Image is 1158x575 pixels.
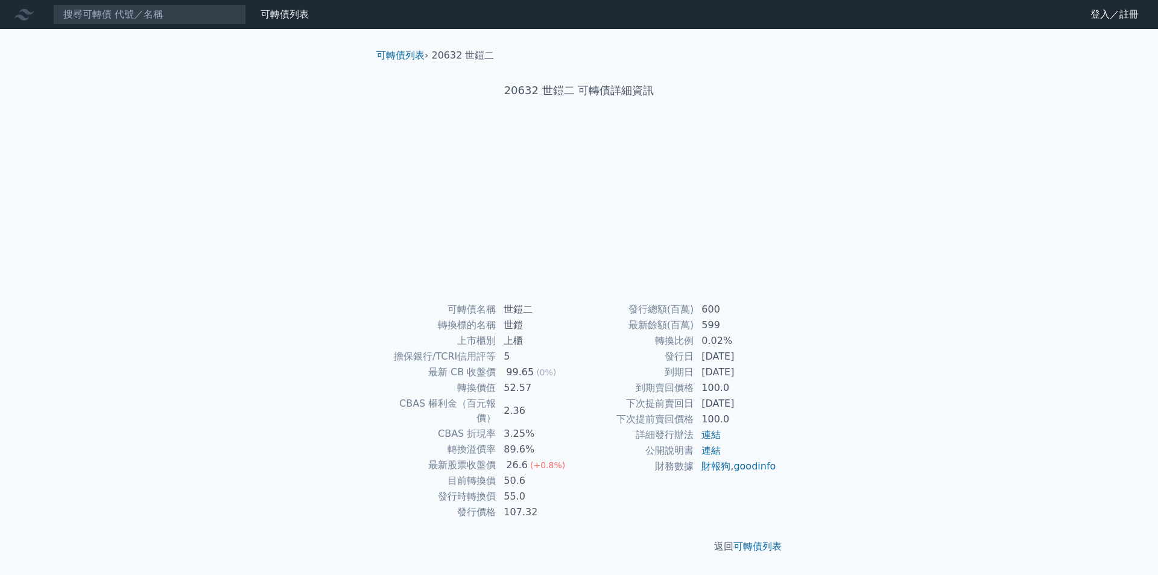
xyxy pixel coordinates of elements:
[496,473,579,489] td: 50.6
[381,302,496,317] td: 可轉債名稱
[579,333,694,349] td: 轉換比例
[496,349,579,364] td: 5
[496,442,579,457] td: 89.6%
[694,364,777,380] td: [DATE]
[381,349,496,364] td: 擔保銀行/TCRI信用評等
[579,317,694,333] td: 最新餘額(百萬)
[496,380,579,396] td: 52.57
[694,459,777,474] td: ,
[536,367,556,377] span: (0%)
[381,457,496,473] td: 最新股票收盤價
[694,317,777,333] td: 599
[694,380,777,396] td: 100.0
[381,504,496,520] td: 發行價格
[381,396,496,426] td: CBAS 權利金（百元報價）
[381,364,496,380] td: 最新 CB 收盤價
[496,302,579,317] td: 世鎧二
[579,364,694,380] td: 到期日
[694,411,777,427] td: 100.0
[381,380,496,396] td: 轉換價值
[381,489,496,504] td: 發行時轉換價
[381,333,496,349] td: 上市櫃別
[381,426,496,442] td: CBAS 折現率
[733,460,776,472] a: goodinfo
[530,460,565,470] span: (+0.8%)
[376,48,428,63] li: ›
[579,427,694,443] td: 詳細發行辦法
[504,458,530,472] div: 26.6
[694,396,777,411] td: [DATE]
[694,349,777,364] td: [DATE]
[53,4,246,25] input: 搜尋可轉債 代號／名稱
[496,489,579,504] td: 55.0
[381,442,496,457] td: 轉換溢價率
[733,541,782,552] a: 可轉債列表
[579,411,694,427] td: 下次提前賣回價格
[579,396,694,411] td: 下次提前賣回日
[694,302,777,317] td: 600
[376,49,425,61] a: 可轉債列表
[701,429,721,440] a: 連結
[579,380,694,396] td: 到期賣回價格
[367,82,791,99] h1: 20632 世鎧二 可轉債詳細資訊
[1081,5,1148,24] a: 登入／註冊
[496,426,579,442] td: 3.25%
[496,396,579,426] td: 2.36
[367,539,791,554] p: 返回
[694,333,777,349] td: 0.02%
[579,302,694,317] td: 發行總額(百萬)
[496,333,579,349] td: 上櫃
[579,443,694,459] td: 公開說明書
[579,349,694,364] td: 發行日
[579,459,694,474] td: 財務數據
[381,473,496,489] td: 目前轉換價
[701,460,730,472] a: 財報狗
[381,317,496,333] td: 轉換標的名稱
[432,48,495,63] li: 20632 世鎧二
[496,504,579,520] td: 107.32
[504,365,536,380] div: 99.65
[496,317,579,333] td: 世鎧
[701,445,721,456] a: 連結
[261,8,309,20] a: 可轉債列表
